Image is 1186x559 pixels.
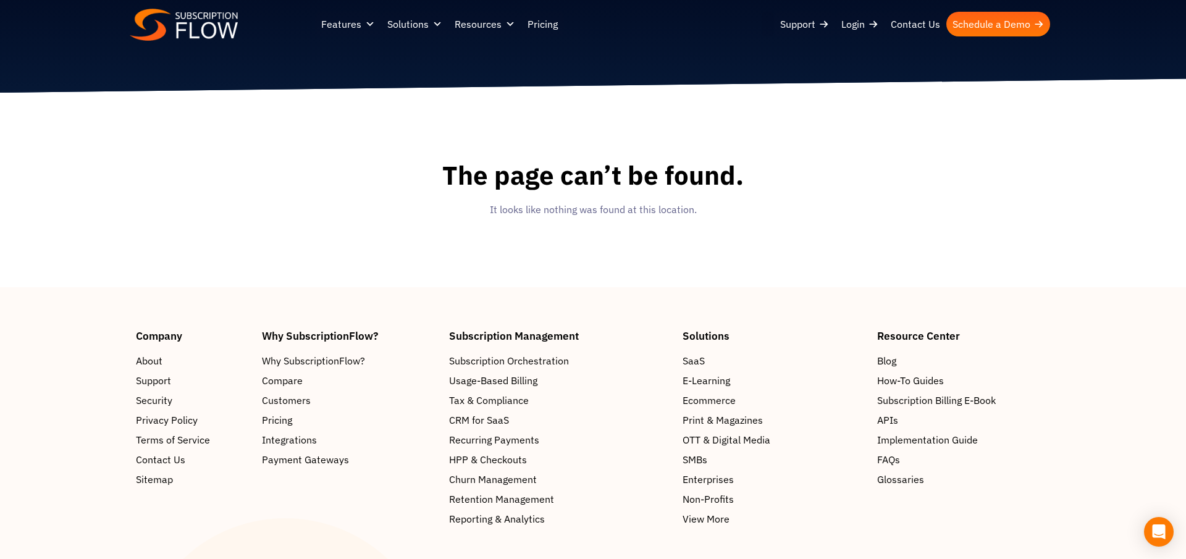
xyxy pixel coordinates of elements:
a: Subscription Orchestration [449,353,670,368]
a: Usage-Based Billing [449,373,670,388]
a: Reporting & Analytics [449,511,670,526]
a: Resources [448,12,521,36]
a: Login [835,12,885,36]
a: Schedule a Demo [946,12,1050,36]
h4: Solutions [683,330,865,341]
span: Tax & Compliance [449,393,529,408]
span: How-To Guides [877,373,944,388]
a: Support [774,12,835,36]
span: Why SubscriptionFlow? [262,353,365,368]
span: Privacy Policy [136,413,198,427]
span: Security [136,393,172,408]
a: Print & Magazines [683,413,865,427]
a: Recurring Payments [449,432,670,447]
h4: Subscription Management [449,330,670,341]
a: Terms of Service [136,432,250,447]
a: View More [683,511,865,526]
a: Non-Profits [683,492,865,506]
a: Support [136,373,250,388]
span: E-Learning [683,373,730,388]
span: Subscription Billing E-Book [877,393,996,408]
a: Features [315,12,381,36]
span: About [136,353,162,368]
span: FAQs [877,452,900,467]
span: Non-Profits [683,492,734,506]
a: About [136,353,250,368]
a: Blog [877,353,1050,368]
p: It looks like nothing was found at this location. [222,202,964,217]
a: SMBs [683,452,865,467]
span: Print & Magazines [683,413,763,427]
a: E-Learning [683,373,865,388]
span: OTT & Digital Media [683,432,770,447]
a: Compare [262,373,437,388]
a: FAQs [877,452,1050,467]
a: Pricing [521,12,564,36]
a: Customers [262,393,437,408]
span: Payment Gateways [262,452,349,467]
a: Implementation Guide [877,432,1050,447]
a: CRM for SaaS [449,413,670,427]
span: APIs [877,413,898,427]
span: Glossaries [877,472,924,487]
span: Contact Us [136,452,185,467]
a: APIs [877,413,1050,427]
a: Subscription Billing E-Book [877,393,1050,408]
span: HPP & Checkouts [449,452,527,467]
span: SMBs [683,452,707,467]
a: Glossaries [877,472,1050,487]
a: SaaS [683,353,865,368]
span: CRM for SaaS [449,413,509,427]
span: Customers [262,393,311,408]
h4: Company [136,330,250,341]
a: Privacy Policy [136,413,250,427]
span: Sitemap [136,472,173,487]
span: Support [136,373,171,388]
a: How-To Guides [877,373,1050,388]
a: Security [136,393,250,408]
span: Compare [262,373,303,388]
span: Subscription Orchestration [449,353,569,368]
span: Pricing [262,413,292,427]
span: Reporting & Analytics [449,511,545,526]
a: Contact Us [136,452,250,467]
h4: Why SubscriptionFlow? [262,330,437,341]
span: Implementation Guide [877,432,978,447]
a: Why SubscriptionFlow? [262,353,437,368]
span: Terms of Service [136,432,210,447]
span: Recurring Payments [449,432,539,447]
span: Enterprises [683,472,734,487]
span: Blog [877,353,896,368]
span: Integrations [262,432,317,447]
a: Integrations [262,432,437,447]
a: HPP & Checkouts [449,452,670,467]
a: Enterprises [683,472,865,487]
a: Ecommerce [683,393,865,408]
span: Ecommerce [683,393,736,408]
a: Retention Management [449,492,670,506]
span: Churn Management [449,472,537,487]
a: Contact Us [885,12,946,36]
a: Pricing [262,413,437,427]
span: Usage-Based Billing [449,373,537,388]
span: SaaS [683,353,705,368]
div: Open Intercom Messenger [1144,517,1174,547]
a: Solutions [381,12,448,36]
h1: The page can’t be found. [222,159,964,192]
a: Payment Gateways [262,452,437,467]
a: Tax & Compliance [449,393,670,408]
a: Churn Management [449,472,670,487]
span: View More [683,511,730,526]
h4: Resource Center [877,330,1050,341]
a: OTT & Digital Media [683,432,865,447]
a: Sitemap [136,472,250,487]
span: Retention Management [449,492,554,506]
